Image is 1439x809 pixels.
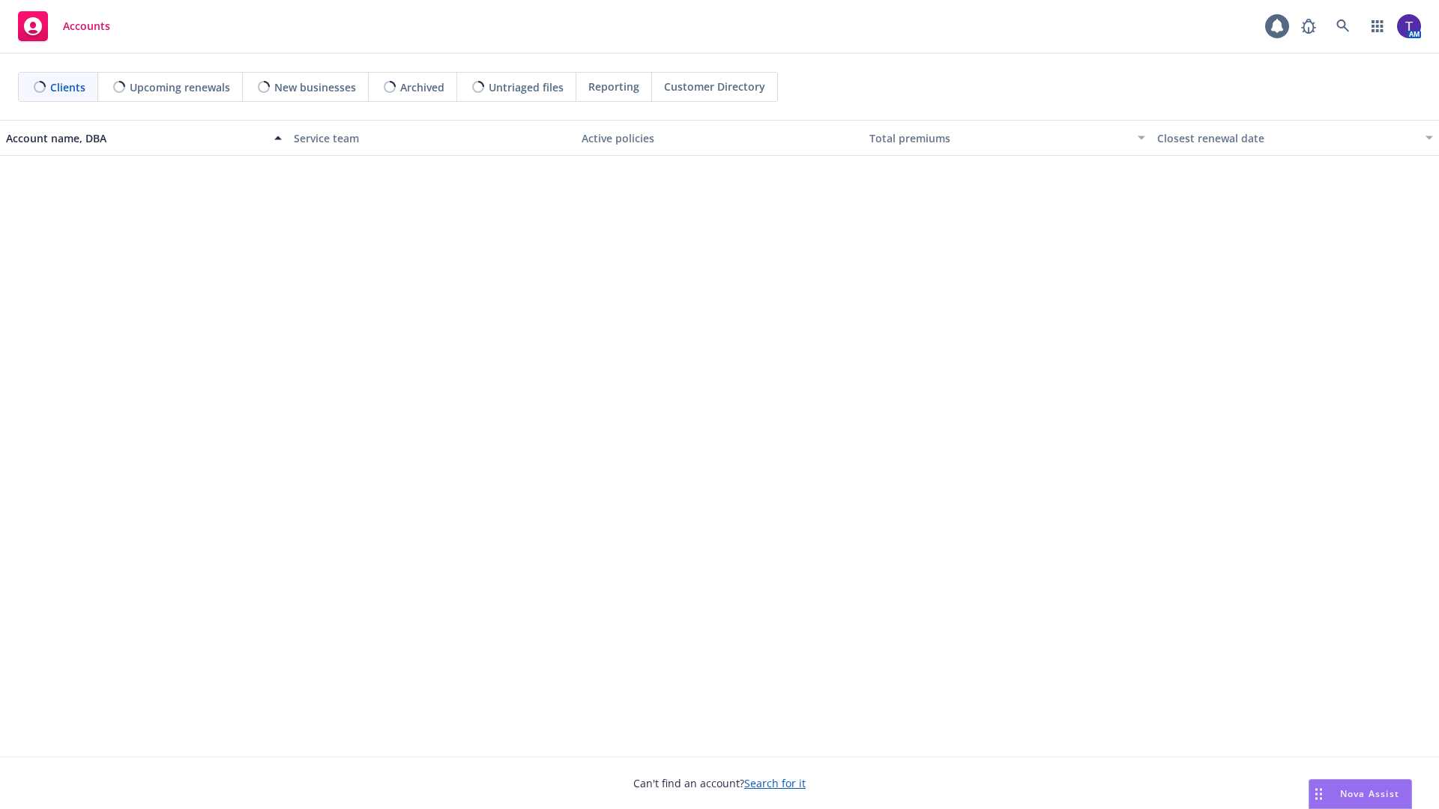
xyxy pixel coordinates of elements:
div: Service team [294,130,570,146]
span: New businesses [274,79,356,95]
a: Search [1328,11,1358,41]
button: Closest renewal date [1151,120,1439,156]
a: Search for it [744,776,806,790]
div: Drag to move [1309,780,1328,808]
span: Can't find an account? [633,775,806,791]
button: Nova Assist [1309,779,1412,809]
button: Total premiums [863,120,1151,156]
a: Switch app [1363,11,1393,41]
img: photo [1397,14,1421,38]
span: Upcoming renewals [130,79,230,95]
div: Total premiums [869,130,1129,146]
span: Clients [50,79,85,95]
div: Active policies [582,130,857,146]
span: Untriaged files [489,79,564,95]
span: Customer Directory [664,79,765,94]
button: Service team [288,120,576,156]
div: Account name, DBA [6,130,265,146]
span: Reporting [588,79,639,94]
a: Accounts [12,5,116,47]
a: Report a Bug [1294,11,1324,41]
span: Nova Assist [1340,787,1399,800]
div: Closest renewal date [1157,130,1417,146]
button: Active policies [576,120,863,156]
span: Accounts [63,20,110,32]
span: Archived [400,79,444,95]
